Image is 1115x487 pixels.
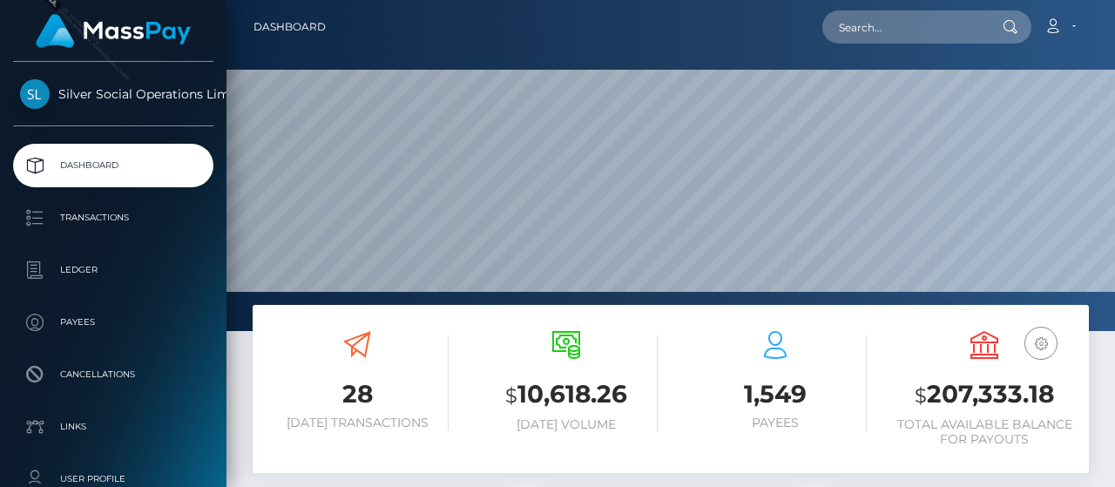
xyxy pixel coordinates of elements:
h6: [DATE] Transactions [266,416,449,430]
h3: 207,333.18 [893,377,1076,413]
p: Ledger [20,257,206,283]
p: Dashboard [20,152,206,179]
a: Dashboard [253,9,326,45]
h6: Payees [684,416,867,430]
a: Dashboard [13,144,213,187]
img: Silver Social Operations Limited [20,79,50,109]
input: Search... [822,10,986,44]
p: Cancellations [20,362,206,388]
h3: 10,618.26 [475,377,658,413]
img: MassPay Logo [36,14,191,48]
a: Ledger [13,248,213,292]
a: Cancellations [13,353,213,396]
small: $ [505,383,517,408]
p: Transactions [20,205,206,231]
a: Transactions [13,196,213,240]
a: Payees [13,301,213,344]
h6: [DATE] Volume [475,417,658,432]
h3: 28 [266,377,449,411]
small: $ [915,383,927,408]
span: Silver Social Operations Limited [13,86,213,102]
p: Payees [20,309,206,335]
h3: 1,549 [684,377,867,411]
p: Links [20,414,206,440]
h6: Total Available Balance for Payouts [893,417,1076,447]
a: Links [13,405,213,449]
